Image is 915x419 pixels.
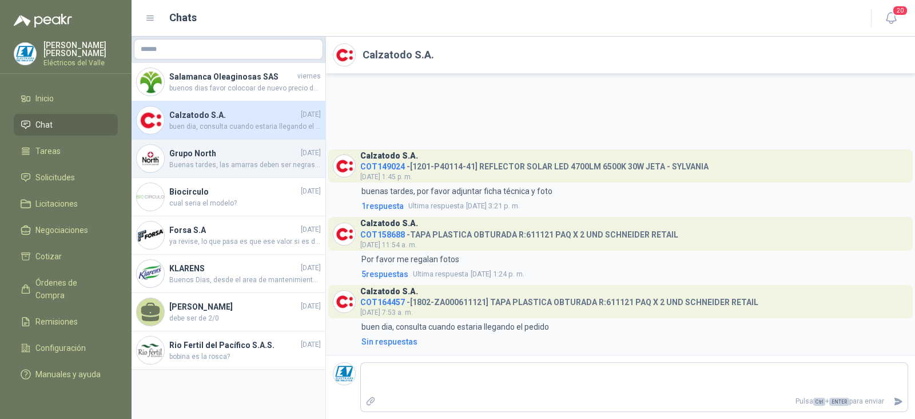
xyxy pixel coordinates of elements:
[408,200,464,212] span: Ultima respuesta
[363,47,434,63] h2: Calzatodo S.A.
[361,268,408,280] span: 5 respuesta s
[360,309,413,317] span: [DATE] 7:53 a. m.
[35,92,54,105] span: Inicio
[301,109,321,120] span: [DATE]
[380,392,889,412] p: Pulsa + para enviar
[137,337,164,364] img: Company Logo
[359,335,908,348] a: Sin respuestas
[301,339,321,350] span: [DATE]
[14,311,118,333] a: Remisiones
[360,173,412,181] span: [DATE] 1:45 p. m.
[301,301,321,312] span: [DATE]
[169,185,299,198] h4: Biocirculo
[14,337,118,359] a: Configuración
[14,114,118,136] a: Chat
[359,200,908,212] a: 1respuestaUltima respuesta[DATE] 3:21 p. m.
[361,200,404,212] span: 1 respuesta
[35,145,61,157] span: Tareas
[333,44,355,66] img: Company Logo
[169,339,299,351] h4: Rio Fertil del Pacífico S.A.S.
[333,363,355,385] img: Company Logo
[301,148,321,159] span: [DATE]
[169,83,321,94] span: buenos dias favor colocoar de nuevo precio de $ 20.572.48 para pasar orden de compra.
[360,230,405,239] span: COT158688
[14,88,118,109] a: Inicio
[14,272,118,306] a: Órdenes de Compra
[301,186,321,197] span: [DATE]
[413,268,468,280] span: Ultima respuesta
[169,224,299,236] h4: Forsa S.A
[132,140,325,178] a: Company LogoGrupo North[DATE]Buenas tardes, las amarras deben ser negras, por favor confirmar que...
[169,198,321,209] span: cual seria el modelo?
[132,255,325,293] a: Company LogoKLARENS[DATE]Buenos Dias, desde el area de mantenimiento nos informan que no podemos ...
[360,159,709,170] h4: - [1201-P40114-41] REFLECTOR SOLAR LED 4700LM 6500K 30W JETA - SYLVANIA
[14,14,72,27] img: Logo peakr
[360,227,678,238] h4: - TAPA PLASTICA OBTURADA R:611121 PAQ X 2 UND SCHNEIDER RETAIL
[132,293,325,331] a: [PERSON_NAME][DATE]debe ser de 2/0
[360,298,405,307] span: COT164457
[137,260,164,287] img: Company Logo
[360,288,418,295] h3: Calzatodo S.A.
[413,268,524,280] span: [DATE] 1:24 p. m.
[132,63,325,101] a: Company LogoSalamanca Oleaginosas SASviernesbuenos dias favor colocoar de nuevo precio de $ 20.57...
[137,106,164,134] img: Company Logo
[137,222,164,249] img: Company Logo
[35,342,86,354] span: Configuración
[137,68,164,96] img: Company Logo
[14,363,118,385] a: Manuales y ayuda
[361,253,459,266] p: Por favor me regalan fotos
[169,275,321,286] span: Buenos Dias, desde el area de mantenimiento nos informan que no podemos cambiar el color a rojo p...
[132,216,325,255] a: Company LogoForsa S.A[DATE]ya revise, lo que pasa es que ese valor si es de la tapa en marca hubb...
[169,109,299,121] h4: Calzatodo S.A.
[132,331,325,370] a: Company LogoRio Fertil del Pacífico S.A.S.[DATE]bobina es la rosca?
[169,351,321,362] span: bobina es la rosca?
[137,183,164,211] img: Company Logo
[360,241,417,249] span: [DATE] 11:54 a. m.
[301,263,321,274] span: [DATE]
[829,398,849,406] span: ENTER
[43,60,118,66] p: Eléctricos del Valle
[169,10,197,26] h1: Chats
[813,398,825,406] span: Ctrl
[35,368,101,381] span: Manuales y ayuda
[14,246,118,267] a: Cotizar
[361,185,552,197] p: buenas tardes, por favor adjuntar ficha técnica y foto
[169,147,299,160] h4: Grupo North
[35,250,62,263] span: Cotizar
[361,335,417,348] div: Sin respuestas
[333,155,355,177] img: Company Logo
[169,313,321,324] span: debe ser de 2/0
[169,301,299,313] h4: [PERSON_NAME]
[14,167,118,188] a: Solicitudes
[35,315,78,328] span: Remisiones
[360,295,758,306] h4: - [1802-ZA000611121] TAPA PLASTICA OBTURADA R:611121 PAQ X 2 UND SCHNEIDER RETAIL
[132,178,325,216] a: Company LogoBiocirculo[DATE]cual seria el modelo?
[35,197,78,210] span: Licitaciones
[14,43,36,65] img: Company Logo
[137,145,164,172] img: Company Logo
[360,153,418,159] h3: Calzatodo S.A.
[169,70,295,83] h4: Salamanca Oleaginosas SAS
[892,5,908,16] span: 20
[169,262,299,275] h4: KLARENS
[35,171,75,184] span: Solicitudes
[360,220,418,227] h3: Calzatodo S.A.
[297,71,321,82] span: viernes
[889,392,908,412] button: Enviar
[35,118,53,131] span: Chat
[301,224,321,235] span: [DATE]
[14,140,118,162] a: Tareas
[881,8,901,29] button: 20
[333,291,355,313] img: Company Logo
[169,160,321,171] span: Buenas tardes, las amarras deben ser negras, por favor confirmar que la entrega sea de este color...
[14,219,118,241] a: Negociaciones
[408,200,520,212] span: [DATE] 3:21 p. m.
[359,268,908,280] a: 5respuestasUltima respuesta[DATE] 1:24 p. m.
[14,193,118,215] a: Licitaciones
[360,162,405,171] span: COT149024
[361,321,549,333] p: buen dia, consulta cuando estaria llegando el pedido
[35,224,88,236] span: Negociaciones
[35,276,107,302] span: Órdenes de Compra
[169,121,321,132] span: buen dia, consulta cuando estaria llegando el pedido
[361,392,380,412] label: Adjuntar archivos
